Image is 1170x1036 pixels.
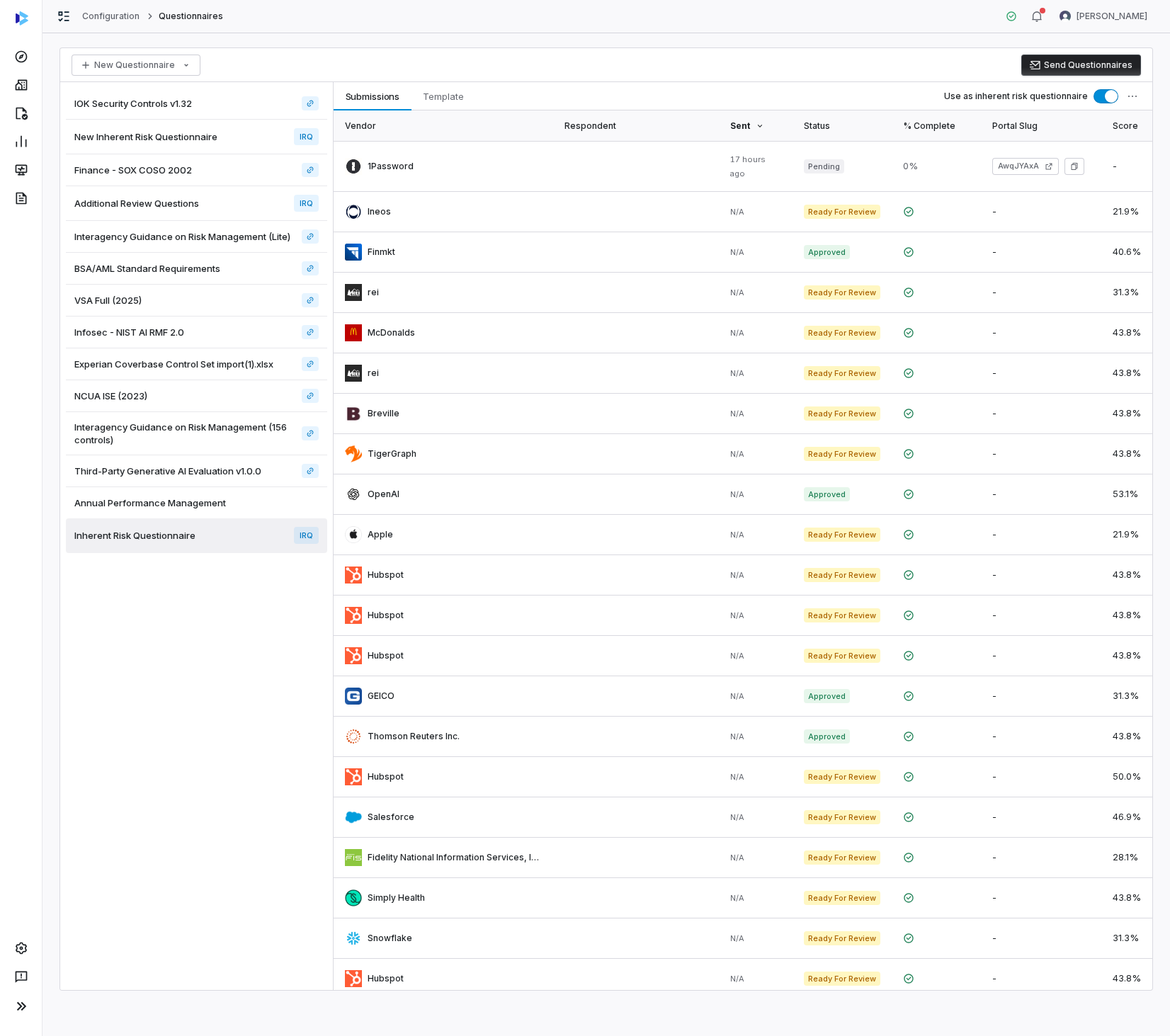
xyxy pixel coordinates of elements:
[66,487,327,518] a: Annual Performance Management
[66,518,327,553] a: Inherent Risk QuestionnaireIRQ
[1101,636,1152,676] td: 43.8%
[981,434,1101,474] td: -
[903,110,970,141] div: % Complete
[302,389,319,403] a: NCUA ISE (2023)
[340,87,406,106] span: Submissions
[66,88,327,120] a: IOK Security Controls v1.32
[66,253,327,285] a: BSA/AML Standard Requirements
[302,229,319,244] a: Interagency Guidance on Risk Management (Lite)
[564,110,708,141] div: Respondent
[74,326,184,338] span: Infosec - NIST AI RMF 2.0
[1101,394,1152,434] td: 43.8%
[804,110,880,141] div: Status
[1101,838,1152,878] td: 28.1%
[302,163,319,177] a: Finance - SOX COSO 2002
[1101,757,1152,797] td: 50.0%
[981,757,1101,797] td: -
[981,959,1101,999] td: -
[66,380,327,412] a: NCUA ISE (2023)
[1051,6,1156,27] button: Amanda Pettenati avatar[PERSON_NAME]
[981,353,1101,394] td: -
[74,130,217,143] span: New Inherent Risk Questionnaire
[74,197,199,210] span: Additional Review Questions
[74,529,195,542] span: Inherent Risk Questionnaire
[1101,959,1152,999] td: 43.8%
[66,154,327,186] a: Finance - SOX COSO 2002
[981,878,1101,918] td: -
[74,496,226,509] span: Annual Performance Management
[74,465,261,477] span: Third-Party Generative AI Evaluation v1.0.0
[302,96,319,110] a: IOK Security Controls v1.32
[74,164,192,176] span: Finance - SOX COSO 2002
[302,261,319,275] a: BSA/AML Standard Requirements
[981,555,1101,596] td: -
[944,91,1088,102] label: Use as inherent risk questionnaire
[74,97,192,110] span: IOK Security Controls v1.32
[302,293,319,307] a: VSA Full (2025)
[294,195,319,212] span: IRQ
[74,421,296,446] span: Interagency Guidance on Risk Management (156 controls)
[74,294,142,307] span: VSA Full (2025)
[981,838,1101,878] td: -
[1101,515,1152,555] td: 21.9%
[1101,555,1152,596] td: 43.8%
[345,110,542,141] div: Vendor
[159,11,224,22] span: Questionnaires
[981,313,1101,353] td: -
[1077,11,1147,22] span: [PERSON_NAME]
[302,464,319,478] a: Third-Party Generative AI Evaluation v1.0.0
[1101,434,1152,474] td: 43.8%
[981,515,1101,555] td: -
[981,394,1101,434] td: -
[66,455,327,487] a: Third-Party Generative AI Evaluation v1.0.0
[981,232,1101,273] td: -
[1101,717,1152,757] td: 43.8%
[1060,11,1071,22] img: Amanda Pettenati avatar
[981,918,1101,959] td: -
[66,186,327,221] a: Additional Review QuestionsIRQ
[1120,84,1145,109] button: More actions
[1101,141,1152,192] td: -
[981,676,1101,717] td: -
[66,285,327,317] a: VSA Full (2025)
[1101,797,1152,838] td: 46.9%
[16,11,28,25] img: svg%3e
[302,325,319,339] a: Infosec - NIST AI RMF 2.0
[1101,232,1152,273] td: 40.6%
[1101,878,1152,918] td: 43.8%
[981,717,1101,757] td: -
[1021,55,1141,76] button: Send Questionnaires
[72,55,200,76] button: New Questionnaire
[981,636,1101,676] td: -
[1101,313,1152,353] td: 43.8%
[730,110,781,141] div: Sent
[66,412,327,455] a: Interagency Guidance on Risk Management (156 controls)
[294,527,319,544] span: IRQ
[74,358,273,370] span: Experian Coverbase Control Set import(1).xlsx
[74,262,220,275] span: BSA/AML Standard Requirements
[302,357,319,371] a: Experian Coverbase Control Set import(1).xlsx
[74,230,290,243] span: Interagency Guidance on Risk Management (Lite)
[66,221,327,253] a: Interagency Guidance on Risk Management (Lite)
[981,797,1101,838] td: -
[981,596,1101,636] td: -
[1101,474,1152,515] td: 53.1%
[1101,273,1152,313] td: 31.3%
[981,474,1101,515] td: -
[302,426,319,440] a: Interagency Guidance on Risk Management (156 controls)
[294,128,319,145] span: IRQ
[992,158,1059,175] a: AwqJYAxA
[1101,353,1152,394] td: 43.8%
[1101,192,1152,232] td: 21.9%
[66,348,327,380] a: Experian Coverbase Control Set import(1).xlsx
[1113,110,1141,141] div: Score
[1101,596,1152,636] td: 43.8%
[992,110,1090,141] div: Portal Slug
[66,120,327,154] a: New Inherent Risk QuestionnaireIRQ
[82,11,140,22] a: Configuration
[66,317,327,348] a: Infosec - NIST AI RMF 2.0
[981,192,1101,232] td: -
[417,87,470,106] span: Template
[1101,676,1152,717] td: 31.3%
[981,273,1101,313] td: -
